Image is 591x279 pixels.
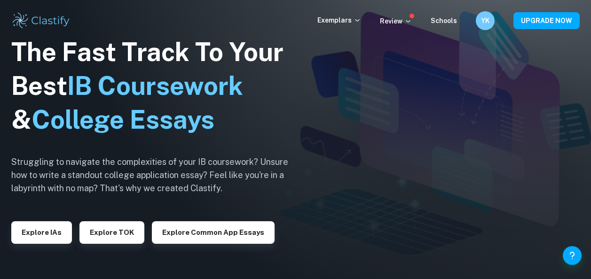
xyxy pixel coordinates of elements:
[380,16,412,26] p: Review
[476,11,495,30] button: YK
[317,15,361,25] p: Exemplars
[11,221,72,244] button: Explore IAs
[79,221,144,244] button: Explore TOK
[11,155,303,195] h6: Struggling to navigate the complexities of your IB coursework? Unsure how to write a standout col...
[431,17,457,24] a: Schools
[11,11,71,30] img: Clastify logo
[513,12,580,29] button: UPGRADE NOW
[563,246,582,265] button: Help and Feedback
[480,15,491,26] h6: YK
[11,227,72,236] a: Explore IAs
[67,71,243,101] span: IB Coursework
[152,221,275,244] button: Explore Common App essays
[79,227,144,236] a: Explore TOK
[11,35,303,137] h1: The Fast Track To Your Best &
[152,227,275,236] a: Explore Common App essays
[32,105,214,134] span: College Essays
